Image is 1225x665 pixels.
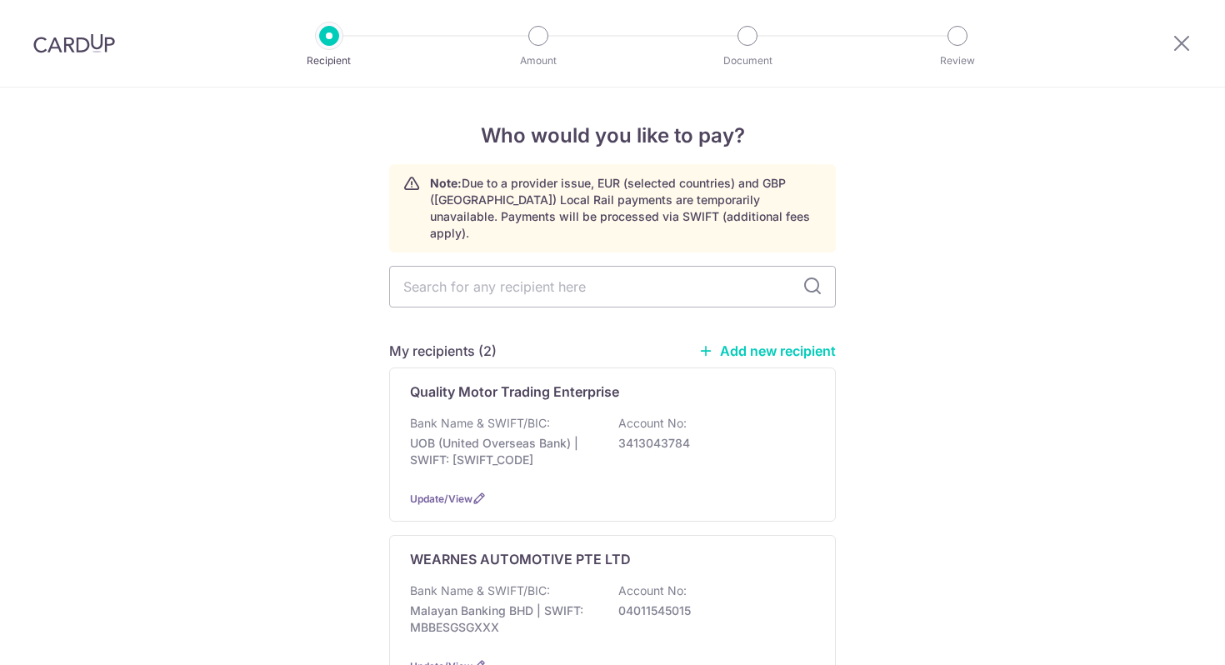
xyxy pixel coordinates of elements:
a: Add new recipient [698,342,836,359]
p: Amount [477,52,600,69]
iframe: Opens a widget where you can find more information [1117,615,1208,657]
p: UOB (United Overseas Bank) | SWIFT: [SWIFT_CODE] [410,435,597,468]
strong: Note: [430,176,462,190]
p: Quality Motor Trading Enterprise [410,382,619,402]
p: Malayan Banking BHD | SWIFT: MBBESGSGXXX [410,602,597,636]
p: Account No: [618,582,687,599]
p: WEARNES AUTOMOTIVE PTE LTD [410,549,631,569]
h5: My recipients (2) [389,341,497,361]
p: Bank Name & SWIFT/BIC: [410,415,550,432]
p: Review [896,52,1019,69]
p: Account No: [618,415,687,432]
p: Due to a provider issue, EUR (selected countries) and GBP ([GEOGRAPHIC_DATA]) Local Rail payments... [430,175,822,242]
h4: Who would you like to pay? [389,121,836,151]
img: CardUp [33,33,115,53]
input: Search for any recipient here [389,266,836,307]
p: Bank Name & SWIFT/BIC: [410,582,550,599]
a: Update/View [410,492,472,505]
p: Recipient [267,52,391,69]
p: Document [686,52,809,69]
p: 3413043784 [618,435,805,452]
p: 04011545015 [618,602,805,619]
